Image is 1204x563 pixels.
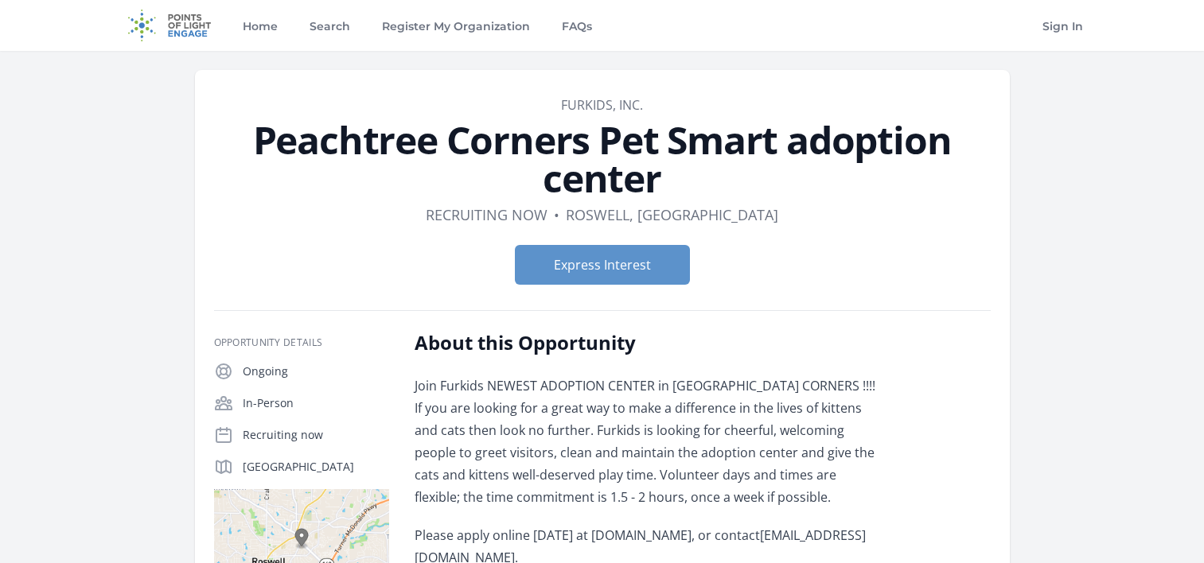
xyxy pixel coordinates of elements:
a: Furkids, Inc. [561,96,643,114]
p: In-Person [243,395,389,411]
dd: Recruiting now [426,204,547,226]
h1: Peachtree Corners Pet Smart adoption center [214,121,991,197]
p: Recruiting now [243,427,389,443]
div: • [554,204,559,226]
button: Express Interest [515,245,690,285]
p: Join Furkids NEWEST ADOPTION CENTER in [GEOGRAPHIC_DATA] CORNERS !!!! If you are looking for a gr... [415,375,880,508]
p: [GEOGRAPHIC_DATA] [243,459,389,475]
p: Ongoing [243,363,389,379]
dd: Roswell, [GEOGRAPHIC_DATA] [566,204,778,226]
h2: About this Opportunity [415,330,880,355]
h3: Opportunity Details [214,336,389,349]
